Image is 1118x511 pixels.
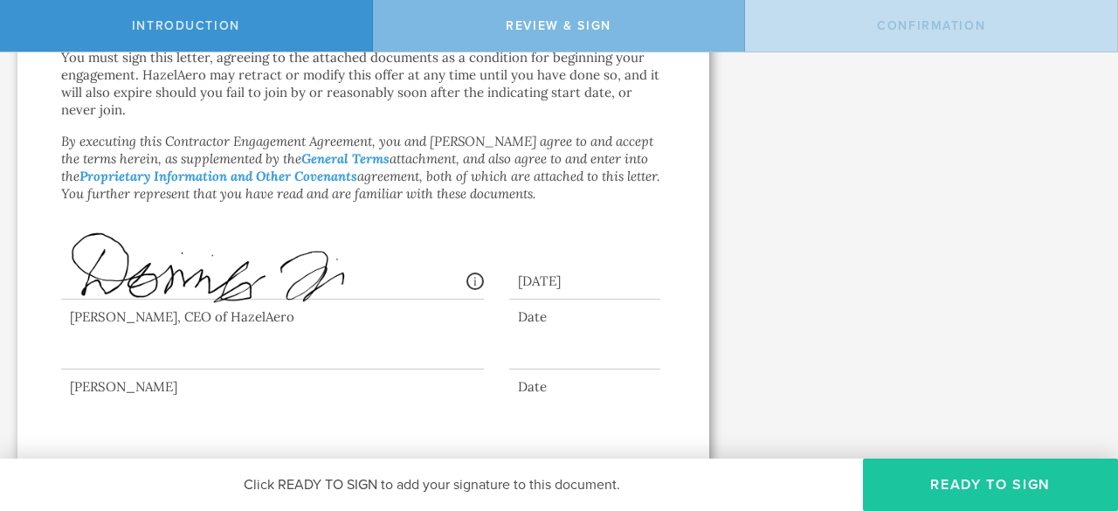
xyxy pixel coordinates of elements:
a: General Terms [301,150,390,167]
div: [DATE] [509,255,660,300]
span: Review & sign [506,18,611,33]
span: Confirmation [877,18,985,33]
iframe: Chat Widget [1031,375,1118,459]
div: Date [509,378,660,396]
p: You must sign this letter, agreeing to the attached documents as a condition for beginning your e... [61,49,666,119]
em: By executing this Contractor Engagement Agreement, you and [PERSON_NAME] agree to and accept the ... [61,133,659,202]
a: Proprietary Information and Other Covenants [79,168,357,184]
button: Ready to Sign [863,459,1118,511]
span: Introduction [132,18,240,33]
img: fEVx8e4RCiYAAAAASUVORK5CYII= [70,225,354,303]
div: [PERSON_NAME] [61,378,484,396]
